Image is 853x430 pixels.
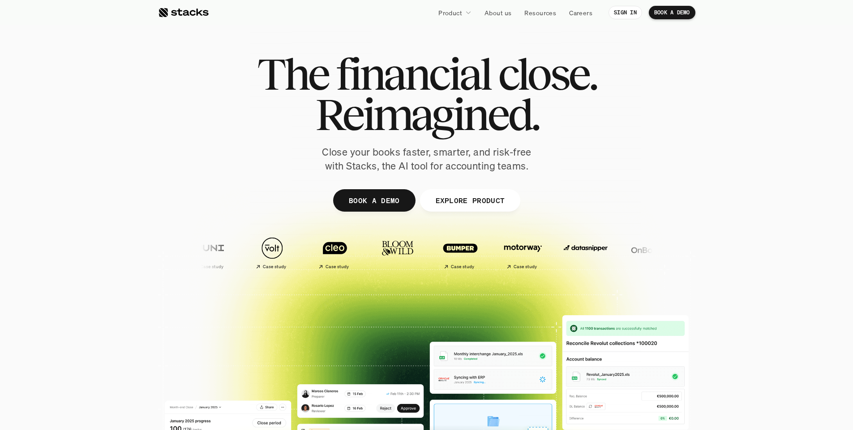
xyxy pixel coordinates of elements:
a: Resources [519,4,562,21]
a: BOOK A DEMO [333,189,415,212]
span: The [257,54,328,94]
p: Resources [524,8,556,17]
a: SIGN IN [609,6,642,19]
a: Case study [494,232,552,273]
h2: Case study [200,264,223,269]
p: Careers [569,8,592,17]
a: Careers [564,4,598,21]
h2: Case study [325,264,349,269]
p: Product [438,8,462,17]
h2: Case study [450,264,474,269]
a: Case study [431,232,489,273]
a: BOOK A DEMO [649,6,695,19]
span: Reimagined. [315,94,538,135]
h2: Case study [513,264,537,269]
span: financial [336,54,490,94]
a: Case study [306,232,364,273]
span: close. [498,54,596,94]
a: Case study [180,232,239,273]
h2: Case study [262,264,286,269]
p: Close your books faster, smarter, and risk-free with Stacks, the AI tool for accounting teams. [315,145,539,173]
p: BOOK A DEMO [348,194,399,207]
a: Case study [243,232,301,273]
p: EXPLORE PRODUCT [435,194,505,207]
p: SIGN IN [614,9,637,16]
a: EXPLORE PRODUCT [420,189,520,212]
p: BOOK A DEMO [654,9,690,16]
a: About us [479,4,517,21]
p: About us [484,8,511,17]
